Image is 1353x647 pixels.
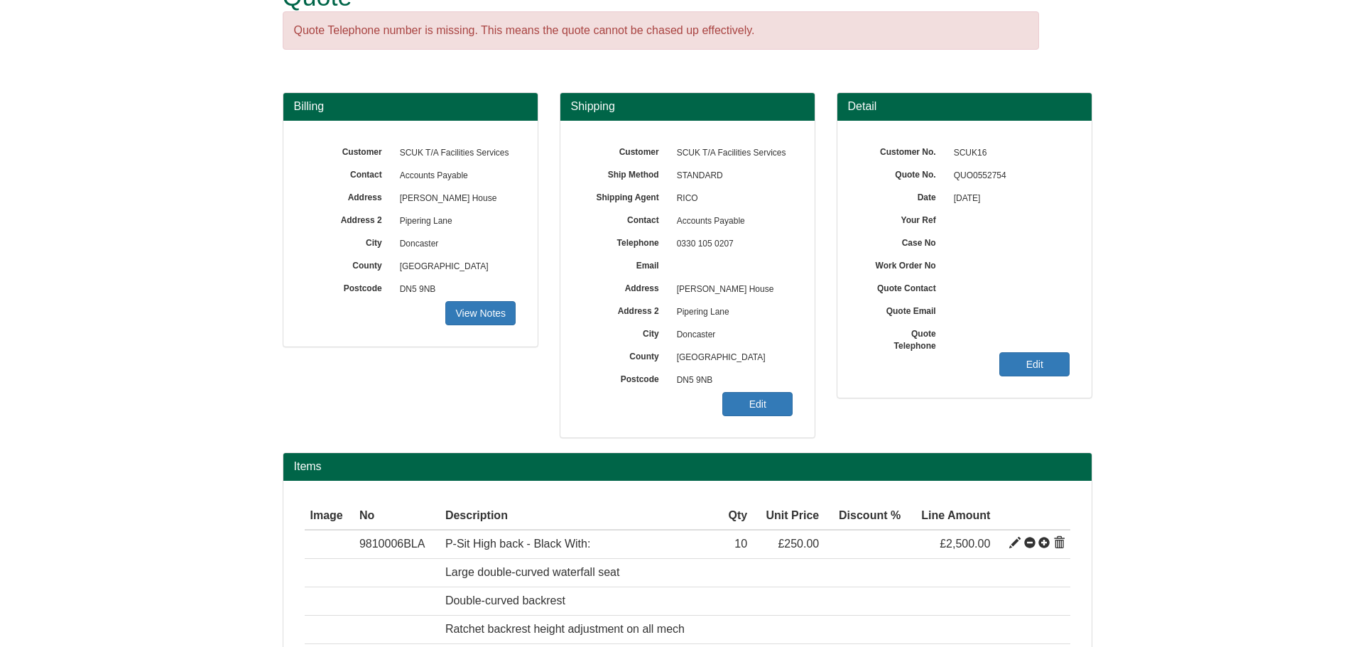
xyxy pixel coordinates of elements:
[305,233,393,249] label: City
[670,324,793,347] span: Doncaster
[445,594,565,607] span: Double-curved backrest
[582,165,670,181] label: Ship Method
[753,502,825,531] th: Unit Price
[445,301,516,325] a: View Notes
[859,301,947,317] label: Quote Email
[670,278,793,301] span: [PERSON_NAME] House
[670,210,793,233] span: Accounts Payable
[393,165,516,187] span: Accounts Payable
[305,278,393,295] label: Postcode
[445,623,685,635] span: Ratchet backrest height adjustment on all mech
[670,142,793,165] span: SCUK T/A Facilities Services
[571,100,804,113] h3: Shipping
[670,301,793,324] span: Pipering Lane
[294,100,527,113] h3: Billing
[722,392,793,416] a: Edit
[859,142,947,158] label: Customer No.
[354,530,440,558] td: 9810006BLA
[445,566,619,578] span: Large double-curved waterfall seat
[305,142,393,158] label: Customer
[670,187,793,210] span: RICO
[859,210,947,227] label: Your Ref
[859,324,947,352] label: Quote Telephone
[305,502,354,531] th: Image
[859,233,947,249] label: Case No
[859,256,947,272] label: Work Order No
[859,165,947,181] label: Quote No.
[825,502,906,531] th: Discount %
[670,369,793,392] span: DN5 9NB
[582,187,670,204] label: Shipping Agent
[778,538,819,550] span: £250.00
[354,502,440,531] th: No
[582,369,670,386] label: Postcode
[670,347,793,369] span: [GEOGRAPHIC_DATA]
[305,210,393,227] label: Address 2
[670,165,793,187] span: STANDARD
[393,256,516,278] span: [GEOGRAPHIC_DATA]
[393,187,516,210] span: [PERSON_NAME] House
[305,187,393,204] label: Address
[582,301,670,317] label: Address 2
[582,233,670,249] label: Telephone
[848,100,1081,113] h3: Detail
[582,142,670,158] label: Customer
[283,11,1039,50] div: Quote Telephone number is missing. This means the quote cannot be chased up effectively.
[393,210,516,233] span: Pipering Lane
[947,142,1070,165] span: SCUK16
[393,278,516,301] span: DN5 9NB
[393,142,516,165] span: SCUK T/A Facilities Services
[294,460,1081,473] h2: Items
[947,187,1070,210] span: [DATE]
[670,233,793,256] span: 0330 105 0207
[859,187,947,204] label: Date
[305,256,393,272] label: County
[999,352,1070,376] a: Edit
[859,278,947,295] label: Quote Contact
[440,502,719,531] th: Description
[582,210,670,227] label: Contact
[947,165,1070,187] span: QUO0552754
[445,538,591,550] span: P-Sit High back - Black With:
[719,502,754,531] th: Qty
[582,324,670,340] label: City
[582,278,670,295] label: Address
[582,347,670,363] label: County
[734,538,747,550] span: 10
[582,256,670,272] label: Email
[906,502,996,531] th: Line Amount
[940,538,990,550] span: £2,500.00
[393,233,516,256] span: Doncaster
[305,165,393,181] label: Contact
